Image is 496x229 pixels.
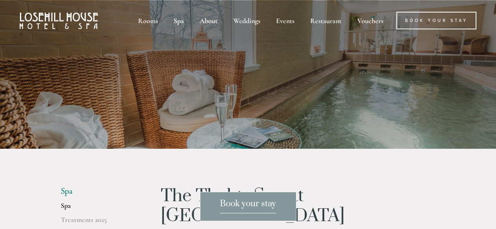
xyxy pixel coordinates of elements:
[303,12,349,29] div: Restaurant
[167,12,191,29] div: Spa
[226,12,267,29] div: Weddings
[193,12,225,29] div: About
[269,12,302,29] div: Events
[161,186,436,226] h1: The Thalgo Spa at [GEOGRAPHIC_DATA]
[350,12,391,29] a: Vouchers
[220,198,276,213] span: Book your stay
[20,13,98,29] img: Losehill House
[200,192,296,221] a: Book your stay
[131,12,165,29] div: Rooms
[61,186,136,197] li: Spa
[396,12,476,29] a: Book Your Stay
